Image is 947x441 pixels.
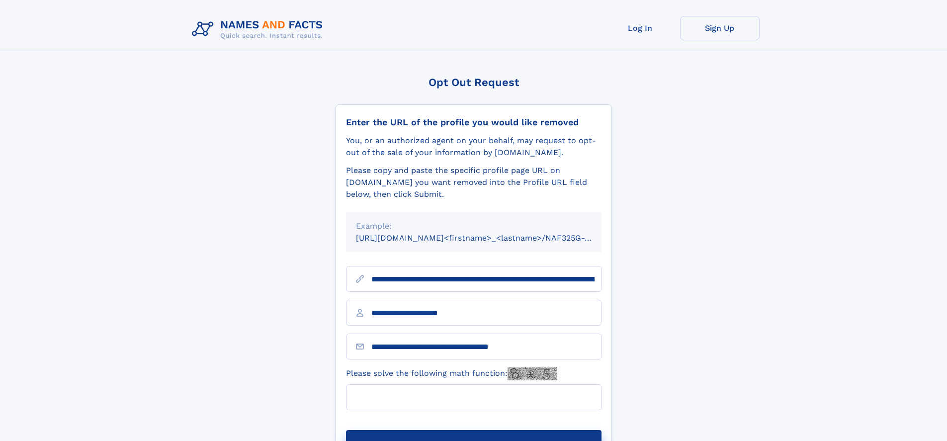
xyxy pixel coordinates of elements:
img: Logo Names and Facts [188,16,331,43]
div: You, or an authorized agent on your behalf, may request to opt-out of the sale of your informatio... [346,135,602,159]
a: Log In [601,16,680,40]
div: Opt Out Request [336,76,612,88]
div: Please copy and paste the specific profile page URL on [DOMAIN_NAME] you want removed into the Pr... [346,165,602,200]
div: Enter the URL of the profile you would like removed [346,117,602,128]
a: Sign Up [680,16,760,40]
label: Please solve the following math function: [346,367,557,380]
div: Example: [356,220,592,232]
small: [URL][DOMAIN_NAME]<firstname>_<lastname>/NAF325G-xxxxxxxx [356,233,620,243]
